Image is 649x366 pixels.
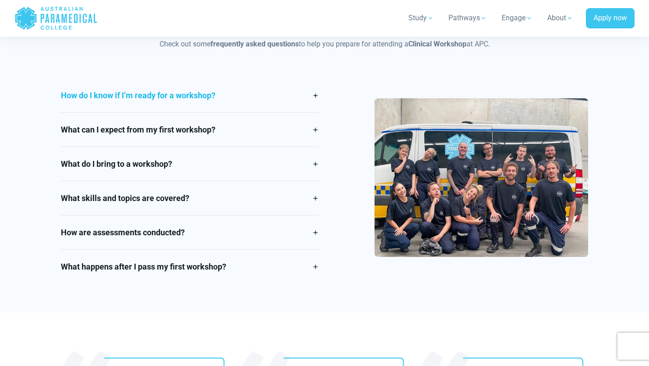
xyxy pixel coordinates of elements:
[403,5,439,31] a: Study
[61,78,319,112] a: How do I know if I’m ready for a workshop?
[61,250,319,284] a: What happens after I pass my first workshop?
[61,215,319,249] a: How are assessments conducted?
[61,113,319,146] a: What can I expect from my first workshop?
[61,181,319,215] a: What skills and topics are covered?
[61,147,319,181] a: What do I bring to a workshop?
[14,4,98,33] a: Australian Paramedical College
[408,40,466,48] strong: Clinical Workshop
[443,5,493,31] a: Pathways
[542,5,579,31] a: About
[586,8,635,29] a: Apply now
[61,39,588,50] p: Check out some to help you prepare for attending a at APC.
[210,40,299,48] strong: frequently asked questions
[496,5,538,31] a: Engage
